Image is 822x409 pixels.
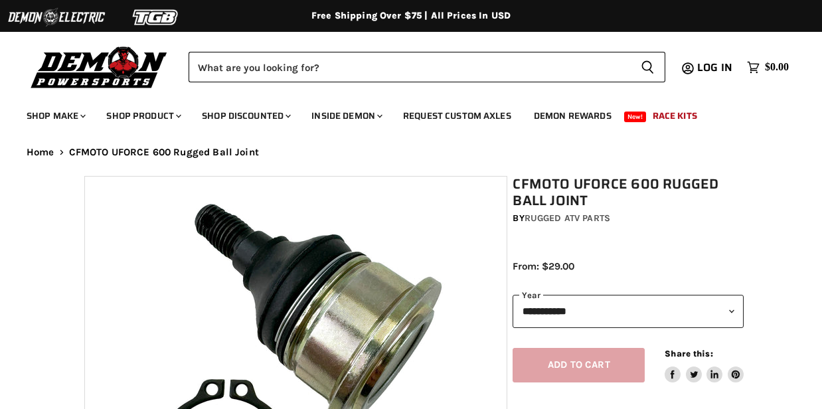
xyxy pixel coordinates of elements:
span: $0.00 [765,61,789,74]
span: CFMOTO UFORCE 600 Rugged Ball Joint [69,147,259,158]
select: year [513,295,743,327]
a: Demon Rewards [524,102,621,129]
a: Inside Demon [301,102,390,129]
a: $0.00 [740,58,795,77]
a: Shop Make [17,102,94,129]
img: Demon Electric Logo 2 [7,5,106,30]
h1: CFMOTO UFORCE 600 Rugged Ball Joint [513,176,743,209]
input: Search [189,52,630,82]
a: Race Kits [643,102,707,129]
img: TGB Logo 2 [106,5,206,30]
a: Shop Discounted [192,102,299,129]
a: Request Custom Axles [393,102,521,129]
span: From: $29.00 [513,260,574,272]
span: New! [624,112,647,122]
aside: Share this: [665,348,744,383]
button: Search [630,52,665,82]
img: Demon Powersports [27,43,172,90]
a: Log in [691,62,740,74]
ul: Main menu [17,97,785,129]
a: Shop Product [96,102,189,129]
div: by [513,211,743,226]
span: Share this: [665,349,712,359]
span: Log in [697,59,732,76]
a: Rugged ATV Parts [525,212,610,224]
form: Product [189,52,665,82]
a: Home [27,147,54,158]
